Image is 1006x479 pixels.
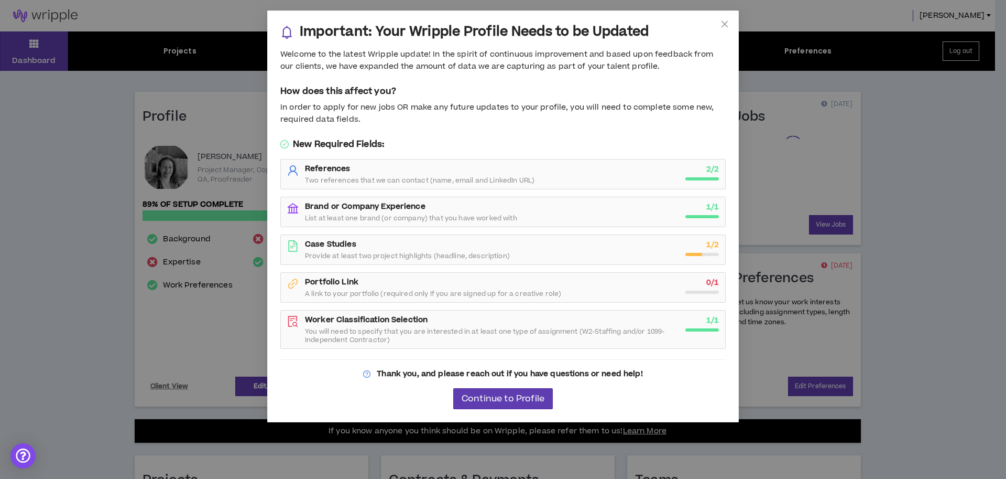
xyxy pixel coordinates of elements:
[706,315,719,326] strong: 1 / 1
[287,203,299,214] span: bank
[287,278,299,290] span: link
[10,443,36,469] div: Open Intercom Messenger
[363,370,370,378] span: question-circle
[287,165,299,176] span: user
[706,164,719,175] strong: 2 / 2
[706,239,719,250] strong: 1 / 2
[377,368,642,379] strong: Thank you, and please reach out if you have questions or need help!
[280,138,726,151] h5: New Required Fields:
[305,290,561,298] span: A link to your portfolio (required only If you are signed up for a creative role)
[287,316,299,327] span: file-search
[280,49,726,72] div: Welcome to the latest Wripple update! In the spirit of continuous improvement and based upon feed...
[706,201,719,212] strong: 1 / 1
[280,102,726,125] div: In order to apply for new jobs OR make any future updates to your profile, you will need to compl...
[305,201,425,212] strong: Brand or Company Experience
[280,140,289,148] span: check-circle
[706,277,719,288] strong: 0 / 1
[305,314,428,325] strong: Worker Classification Selection
[300,24,649,40] h3: Important: Your Wripple Profile Needs to be Updated
[280,85,726,98] h5: How does this affect you?
[720,20,729,28] span: close
[287,240,299,252] span: file-text
[305,214,517,222] span: List at least one brand (or company) that you have worked with
[305,252,510,260] span: Provide at least two project highlights (headline, description)
[305,176,534,185] span: Two references that we can contact (name, email and LinkedIn URL)
[462,394,544,404] span: Continue to Profile
[305,276,358,288] strong: Portfolio Link
[305,239,356,250] strong: Case Studies
[280,26,293,39] span: bell
[453,388,553,409] button: Continue to Profile
[305,163,350,174] strong: References
[305,327,679,344] span: You will need to specify that you are interested in at least one type of assignment (W2-Staffing ...
[710,10,739,39] button: Close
